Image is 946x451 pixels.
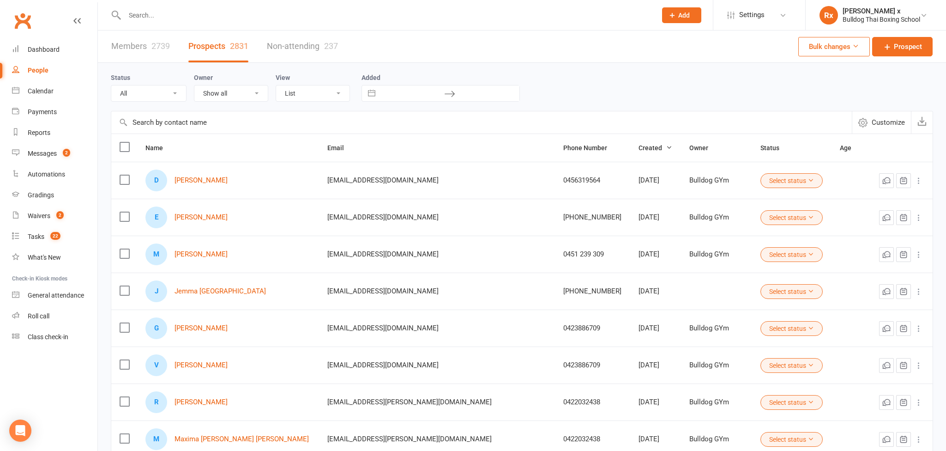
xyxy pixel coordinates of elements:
[188,30,248,62] a: Prospects2831
[267,30,338,62] a: Non-attending237
[175,177,228,184] a: [PERSON_NAME]
[852,111,911,134] button: Customize
[678,12,690,19] span: Add
[689,250,744,258] div: Bulldog GYm
[175,435,309,443] a: Maxima [PERSON_NAME] [PERSON_NAME]
[760,210,823,225] button: Select status
[12,285,97,306] a: General attendance kiosk mode
[28,191,54,199] div: Gradings
[689,324,744,332] div: Bulldog GYm
[327,245,439,263] span: [EMAIL_ADDRESS][DOMAIN_NAME]
[639,144,672,152] span: Created
[50,232,60,240] span: 22
[689,142,718,153] button: Owner
[662,7,701,23] button: Add
[145,391,167,413] div: R
[563,287,622,295] div: [PHONE_NUMBER]
[63,149,70,157] span: 2
[689,398,744,406] div: Bulldog GYm
[327,208,439,226] span: [EMAIL_ADDRESS][DOMAIN_NAME]
[12,306,97,327] a: Roll call
[689,361,744,369] div: Bulldog GYm
[760,142,789,153] button: Status
[327,319,439,337] span: [EMAIL_ADDRESS][DOMAIN_NAME]
[111,111,852,134] input: Search by contact name
[28,87,54,95] div: Calendar
[639,142,672,153] button: Created
[760,284,823,299] button: Select status
[639,250,673,258] div: [DATE]
[12,164,97,185] a: Automations
[11,9,34,32] a: Clubworx
[563,250,622,258] div: 0451 239 309
[28,150,57,157] div: Messages
[840,144,862,152] span: Age
[760,144,789,152] span: Status
[689,177,744,184] div: Bulldog GYm
[12,206,97,226] a: Waivers 2
[12,327,97,347] a: Class kiosk mode
[122,9,651,22] input: Search...
[639,177,673,184] div: [DATE]
[843,7,920,15] div: [PERSON_NAME] x
[12,39,97,60] a: Dashboard
[327,282,439,300] span: [EMAIL_ADDRESS][DOMAIN_NAME]
[12,102,97,122] a: Payments
[175,324,228,332] a: [PERSON_NAME]
[28,171,65,178] div: Automations
[689,435,744,443] div: Bulldog GYm
[175,398,228,406] a: [PERSON_NAME]
[28,312,49,320] div: Roll call
[739,5,765,25] span: Settings
[12,143,97,164] a: Messages 2
[563,213,622,221] div: [PHONE_NUMBER]
[12,81,97,102] a: Calendar
[563,142,617,153] button: Phone Number
[872,117,905,128] span: Customize
[894,41,922,52] span: Prospect
[145,354,167,376] div: V
[760,432,823,447] button: Select status
[145,428,167,450] div: M
[689,213,744,221] div: Bulldog GYm
[760,173,823,188] button: Select status
[28,108,57,116] div: Payments
[276,74,290,81] label: View
[145,280,167,302] div: J
[324,41,338,51] div: 237
[28,46,60,53] div: Dashboard
[327,430,492,448] span: [EMAIL_ADDRESS][PERSON_NAME][DOMAIN_NAME]
[175,250,228,258] a: [PERSON_NAME]
[111,30,170,62] a: Members2739
[145,144,173,152] span: Name
[327,142,354,153] button: Email
[760,358,823,373] button: Select status
[639,213,673,221] div: [DATE]
[639,398,673,406] div: [DATE]
[56,211,64,219] span: 2
[819,6,838,24] div: Rx
[327,144,354,152] span: Email
[563,177,622,184] div: 0456319564
[327,356,439,374] span: [EMAIL_ADDRESS][DOMAIN_NAME]
[175,287,266,295] a: Jemma [GEOGRAPHIC_DATA]
[28,129,50,136] div: Reports
[327,171,439,189] span: [EMAIL_ADDRESS][DOMAIN_NAME]
[28,233,44,240] div: Tasks
[145,207,167,228] div: E
[563,324,622,332] div: 0423886709
[639,324,673,332] div: [DATE]
[798,37,870,56] button: Bulk changes
[563,361,622,369] div: 0423886709
[145,170,167,191] div: D
[12,122,97,143] a: Reports
[760,247,823,262] button: Select status
[12,185,97,206] a: Gradings
[12,60,97,81] a: People
[872,37,933,56] a: Prospect
[145,142,173,153] button: Name
[151,41,170,51] div: 2739
[363,85,380,101] button: Interact with the calendar and add the check-in date for your trip.
[145,244,167,265] div: M
[111,74,130,81] label: Status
